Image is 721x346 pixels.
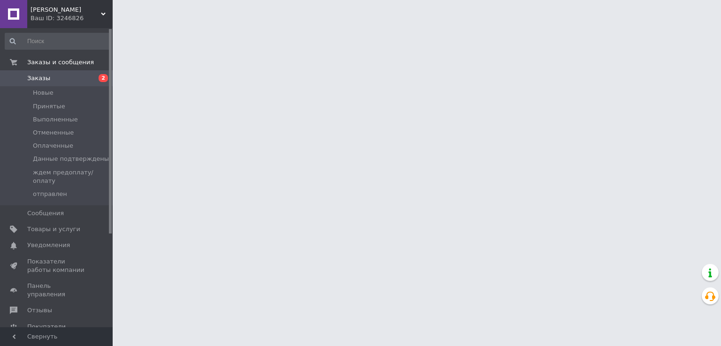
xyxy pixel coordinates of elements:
span: Отмененные [33,128,74,137]
div: Ваш ID: 3246826 [31,14,113,23]
span: отправлен [33,190,67,198]
span: Сообщения [27,209,64,218]
span: Отзывы [27,306,52,315]
span: Выполненные [33,115,78,124]
span: Уведомления [27,241,70,249]
span: Показатели работы компании [27,257,87,274]
span: Товары и услуги [27,225,80,233]
span: Заказы [27,74,50,83]
span: Заказы и сообщения [27,58,94,67]
span: Покупатели [27,323,66,331]
span: Принятые [33,102,65,111]
span: Панель управления [27,282,87,299]
span: 2 [99,74,108,82]
span: Новые [33,89,54,97]
span: ждем предоплату/оплату [33,168,110,185]
span: Оплаченные [33,142,73,150]
input: Поиск [5,33,111,50]
span: Панса [31,6,101,14]
span: Данные подтверждены [33,155,109,163]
